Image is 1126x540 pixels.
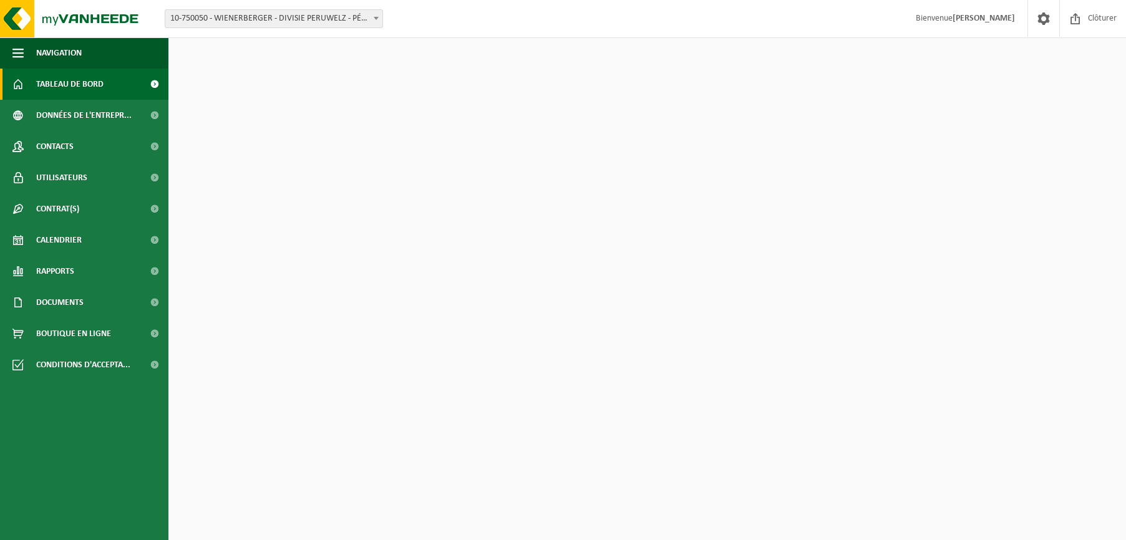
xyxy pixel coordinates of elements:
[36,349,130,380] span: Conditions d'accepta...
[36,287,84,318] span: Documents
[165,10,382,27] span: 10-750050 - WIENERBERGER - DIVISIE PERUWELZ - PÉRUWELZ
[36,100,132,131] span: Données de l'entrepr...
[36,37,82,69] span: Navigation
[36,224,82,256] span: Calendrier
[36,162,87,193] span: Utilisateurs
[36,131,74,162] span: Contacts
[36,256,74,287] span: Rapports
[953,14,1015,23] strong: [PERSON_NAME]
[165,9,383,28] span: 10-750050 - WIENERBERGER - DIVISIE PERUWELZ - PÉRUWELZ
[36,318,111,349] span: Boutique en ligne
[36,193,79,224] span: Contrat(s)
[36,69,104,100] span: Tableau de bord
